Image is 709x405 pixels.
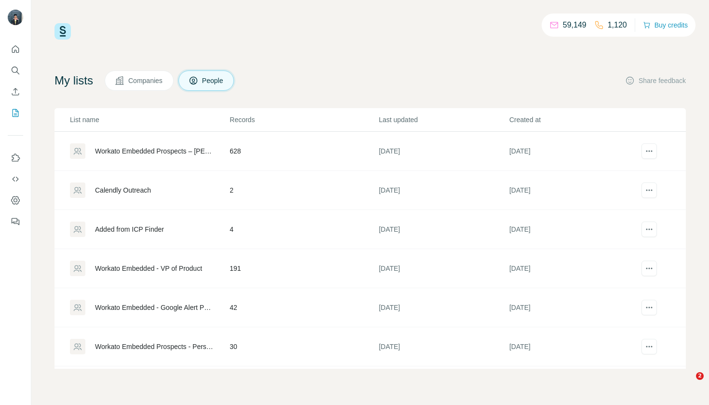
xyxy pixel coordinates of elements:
[229,288,378,327] td: 42
[95,146,213,156] div: Workato Embedded Prospects – [PERSON_NAME]
[8,170,23,188] button: Use Surfe API
[509,115,639,125] p: Created at
[378,210,508,249] td: [DATE]
[95,185,151,195] div: Calendly Outreach
[229,327,378,366] td: 30
[509,132,639,171] td: [DATE]
[509,171,639,210] td: [DATE]
[641,182,657,198] button: actions
[8,83,23,100] button: Enrich CSV
[641,143,657,159] button: actions
[229,249,378,288] td: 191
[128,76,164,85] span: Companies
[509,210,639,249] td: [DATE]
[641,261,657,276] button: actions
[378,288,508,327] td: [DATE]
[8,104,23,122] button: My lists
[95,224,164,234] div: Added from ICP Finder
[95,342,213,351] div: Workato Embedded Prospects - Personalised
[8,62,23,79] button: Search
[509,327,639,366] td: [DATE]
[8,149,23,167] button: Use Surfe on LinkedIn
[8,41,23,58] button: Quick start
[378,249,508,288] td: [DATE]
[230,115,378,125] p: Records
[229,171,378,210] td: 2
[378,327,508,366] td: [DATE]
[379,115,508,125] p: Last updated
[202,76,224,85] span: People
[229,210,378,249] td: 4
[641,222,657,237] button: actions
[70,115,229,125] p: List name
[95,264,202,273] div: Workato Embedded - VP of Product
[378,171,508,210] td: [DATE]
[509,288,639,327] td: [DATE]
[95,303,213,312] div: Workato Embedded - Google Alert Personalised Prospects
[509,249,639,288] td: [DATE]
[378,132,508,171] td: [DATE]
[8,10,23,25] img: Avatar
[641,300,657,315] button: actions
[643,18,688,32] button: Buy credits
[8,213,23,230] button: Feedback
[563,19,586,31] p: 59,149
[641,339,657,354] button: actions
[55,23,71,40] img: Surfe Logo
[229,132,378,171] td: 628
[625,76,686,85] button: Share feedback
[696,372,704,380] span: 2
[55,73,93,88] h4: My lists
[676,372,699,395] iframe: Intercom live chat
[608,19,627,31] p: 1,120
[8,192,23,209] button: Dashboard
